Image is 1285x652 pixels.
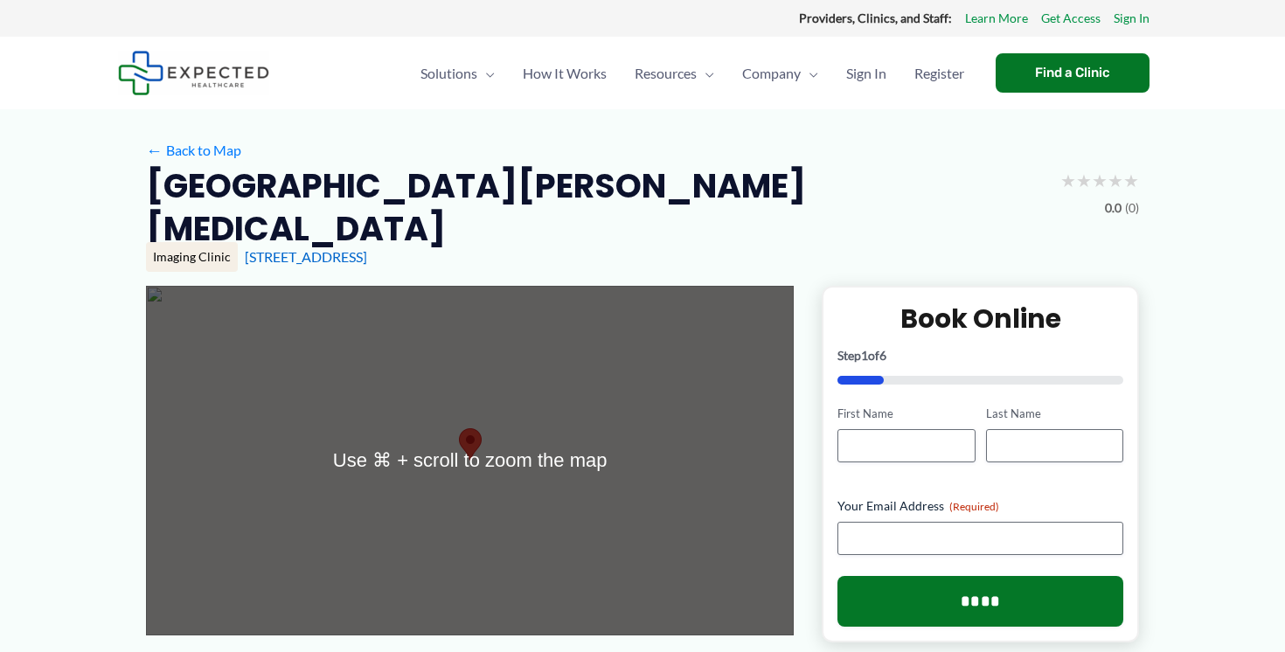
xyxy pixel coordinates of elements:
a: Register [900,43,978,104]
span: Resources [635,43,697,104]
a: [STREET_ADDRESS] [245,248,367,265]
a: Get Access [1041,7,1101,30]
span: How It Works [523,43,607,104]
span: 1 [861,348,868,363]
span: ★ [1060,164,1076,197]
a: Sign In [832,43,900,104]
span: ★ [1123,164,1139,197]
a: CompanyMenu Toggle [728,43,832,104]
a: ←Back to Map [146,137,241,163]
nav: Primary Site Navigation [406,43,978,104]
strong: Providers, Clinics, and Staff: [799,10,952,25]
span: ★ [1108,164,1123,197]
span: ★ [1076,164,1092,197]
a: SolutionsMenu Toggle [406,43,509,104]
span: ★ [1092,164,1108,197]
span: 6 [879,348,886,363]
h2: [GEOGRAPHIC_DATA][PERSON_NAME][MEDICAL_DATA] [146,164,1046,251]
span: (Required) [949,500,999,513]
label: Last Name [986,406,1123,422]
label: First Name [837,406,975,422]
span: (0) [1125,197,1139,219]
img: Expected Healthcare Logo - side, dark font, small [118,51,269,95]
span: Menu Toggle [697,43,714,104]
a: Sign In [1114,7,1150,30]
span: Company [742,43,801,104]
span: 0.0 [1105,197,1122,219]
h2: Book Online [837,302,1123,336]
span: Solutions [420,43,477,104]
p: Step of [837,350,1123,362]
a: How It Works [509,43,621,104]
span: Register [914,43,964,104]
div: Imaging Clinic [146,242,238,272]
a: Learn More [965,7,1028,30]
span: Sign In [846,43,886,104]
span: ← [146,142,163,158]
a: Find a Clinic [996,53,1150,93]
a: ResourcesMenu Toggle [621,43,728,104]
span: Menu Toggle [477,43,495,104]
span: Menu Toggle [801,43,818,104]
label: Your Email Address [837,497,1123,515]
